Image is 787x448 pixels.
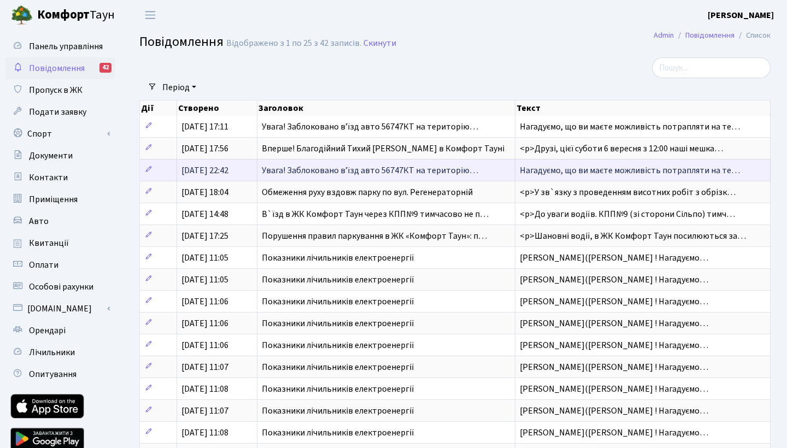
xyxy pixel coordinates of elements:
[140,101,177,116] th: Дії
[520,317,708,329] span: [PERSON_NAME]([PERSON_NAME] ! Нагадуємо…
[181,427,228,439] span: [DATE] 11:08
[181,405,228,417] span: [DATE] 11:07
[520,186,736,198] span: <p>У зв`язку з проведенням висотних робіт з обрізк…
[158,78,201,97] a: Період
[29,172,68,184] span: Контакти
[5,210,115,232] a: Авто
[5,188,115,210] a: Приміщення
[708,9,774,21] b: [PERSON_NAME]
[226,38,361,49] div: Відображено з 1 по 25 з 42 записів.
[735,30,771,42] li: Список
[181,361,228,373] span: [DATE] 11:07
[520,208,735,220] span: <p>До уваги водіїв. КПП№9 (зі сторони Сільпо) тимч…
[29,62,85,74] span: Повідомлення
[520,121,740,133] span: Нагадуємо, що ви маєте можливість потрапляти на те…
[5,254,115,276] a: Оплати
[29,106,86,118] span: Подати заявку
[5,276,115,298] a: Особові рахунки
[181,339,228,351] span: [DATE] 11:06
[262,143,504,155] span: Вперше! Благодійний Тихий [PERSON_NAME] в Комфорт Тауні
[181,143,228,155] span: [DATE] 17:56
[262,230,487,242] span: Порушення правил паркування в ЖК «Комфорт Таун»: п…
[5,232,115,254] a: Квитанції
[520,230,746,242] span: <p>Шановні водії, в ЖК Комфорт Таун посилюються за…
[520,427,708,439] span: [PERSON_NAME]([PERSON_NAME] ! Нагадуємо…
[177,101,257,116] th: Створено
[37,6,90,23] b: Комфорт
[139,32,224,51] span: Повідомлення
[181,121,228,133] span: [DATE] 17:11
[520,143,723,155] span: <p>Друзі, цієї суботи 6 вересня з 12:00 наші мешка…
[29,237,69,249] span: Квитанції
[262,339,414,351] span: Показники лічильників електроенергії
[262,121,478,133] span: Увага! Заблоковано вʼїзд авто 56747КТ на територію…
[520,383,708,395] span: [PERSON_NAME]([PERSON_NAME] ! Нагадуємо…
[181,208,228,220] span: [DATE] 14:48
[5,298,115,320] a: [DOMAIN_NAME]
[29,346,75,358] span: Лічильники
[262,317,414,329] span: Показники лічильників електроенергії
[29,40,103,52] span: Панель управління
[29,368,77,380] span: Опитування
[5,36,115,57] a: Панель управління
[520,252,708,264] span: [PERSON_NAME]([PERSON_NAME] ! Нагадуємо…
[262,427,414,439] span: Показники лічильників електроенергії
[181,252,228,264] span: [DATE] 11:05
[262,296,414,308] span: Показники лічильників електроенергії
[181,164,228,176] span: [DATE] 22:42
[181,383,228,395] span: [DATE] 11:08
[257,101,515,116] th: Заголовок
[5,57,115,79] a: Повідомлення42
[520,164,740,176] span: Нагадуємо, що ви маєте можливість потрапляти на те…
[11,4,33,26] img: logo.png
[181,186,228,198] span: [DATE] 18:04
[262,383,414,395] span: Показники лічильників електроенергії
[520,405,708,417] span: [PERSON_NAME]([PERSON_NAME] ! Нагадуємо…
[37,6,115,25] span: Таун
[29,193,78,205] span: Приміщення
[5,363,115,385] a: Опитування
[637,24,787,47] nav: breadcrumb
[181,274,228,286] span: [DATE] 11:05
[262,252,414,264] span: Показники лічильників електроенергії
[181,296,228,308] span: [DATE] 11:06
[29,215,49,227] span: Авто
[29,150,73,162] span: Документи
[652,57,771,78] input: Пошук...
[29,325,66,337] span: Орендарі
[262,274,414,286] span: Показники лічильників електроенергії
[363,38,396,49] a: Скинути
[262,208,489,220] span: В`їзд в ЖК Комфорт Таун через КПП№9 тимчасово не п…
[685,30,735,41] a: Повідомлення
[515,101,771,116] th: Текст
[262,405,414,417] span: Показники лічильників електроенергії
[5,145,115,167] a: Документи
[29,84,83,96] span: Пропуск в ЖК
[181,317,228,329] span: [DATE] 11:06
[520,339,708,351] span: [PERSON_NAME]([PERSON_NAME] ! Нагадуємо…
[520,361,708,373] span: [PERSON_NAME]([PERSON_NAME] ! Нагадуємо…
[5,167,115,188] a: Контакти
[708,9,774,22] a: [PERSON_NAME]
[5,341,115,363] a: Лічильники
[262,361,414,373] span: Показники лічильників електроенергії
[262,186,473,198] span: Обмеження руху вздовж парку по вул. Регенераторній
[5,320,115,341] a: Орендарі
[520,296,708,308] span: [PERSON_NAME]([PERSON_NAME] ! Нагадуємо…
[262,164,478,176] span: Увага! Заблоковано вʼїзд авто 56747КТ на територію…
[520,274,708,286] span: [PERSON_NAME]([PERSON_NAME] ! Нагадуємо…
[137,6,164,24] button: Переключити навігацію
[29,259,58,271] span: Оплати
[181,230,228,242] span: [DATE] 17:25
[99,63,111,73] div: 42
[5,79,115,101] a: Пропуск в ЖК
[5,123,115,145] a: Спорт
[29,281,93,293] span: Особові рахунки
[5,101,115,123] a: Подати заявку
[654,30,674,41] a: Admin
